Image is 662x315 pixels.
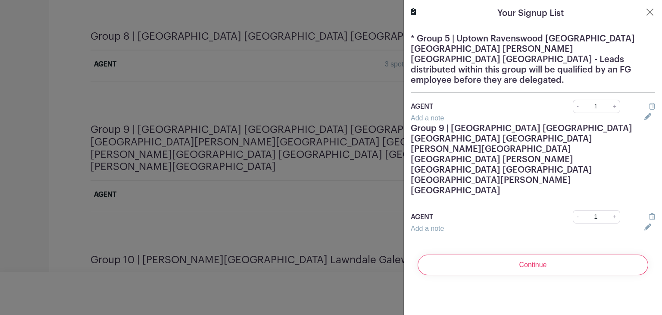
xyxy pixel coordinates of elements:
[573,100,582,113] a: -
[645,7,655,17] button: Close
[411,114,444,122] a: Add a note
[573,210,582,224] a: -
[609,210,620,224] a: +
[497,7,564,20] h5: Your Signup List
[411,225,444,232] a: Add a note
[418,255,648,275] input: Continue
[411,212,549,222] p: AGENT
[609,100,620,113] a: +
[411,101,549,112] p: AGENT
[411,34,655,85] h5: * Group 5 | Uptown Ravenswood [GEOGRAPHIC_DATA] [GEOGRAPHIC_DATA] [PERSON_NAME][GEOGRAPHIC_DATA] ...
[411,123,655,196] h5: Group 9 | [GEOGRAPHIC_DATA] [GEOGRAPHIC_DATA] [GEOGRAPHIC_DATA] [GEOGRAPHIC_DATA][PERSON_NAME][GE...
